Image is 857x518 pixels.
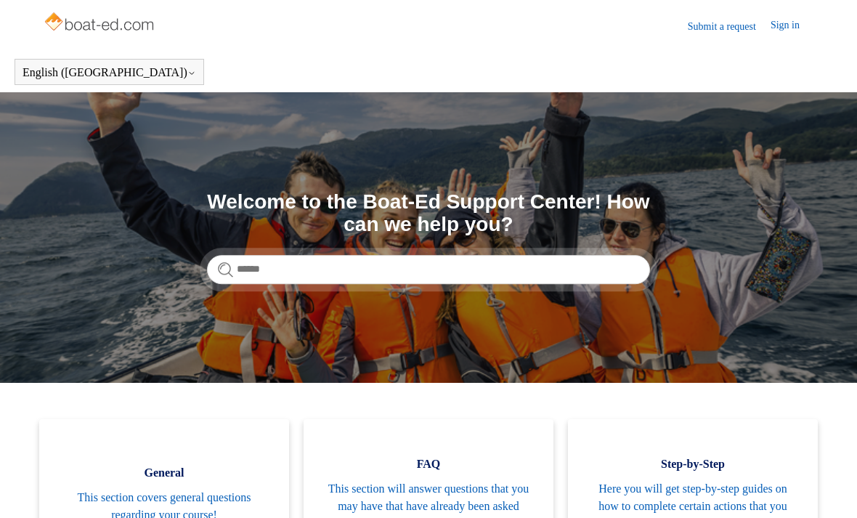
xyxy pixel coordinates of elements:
[771,17,814,35] a: Sign in
[325,456,532,473] span: FAQ
[207,255,650,284] input: Search
[43,9,158,38] img: Boat-Ed Help Center home page
[23,66,196,79] button: English ([GEOGRAPHIC_DATA])
[808,469,846,507] div: Live chat
[207,191,650,236] h1: Welcome to the Boat-Ed Support Center! How can we help you?
[590,456,796,473] span: Step-by-Step
[61,464,267,482] span: General
[688,19,771,34] a: Submit a request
